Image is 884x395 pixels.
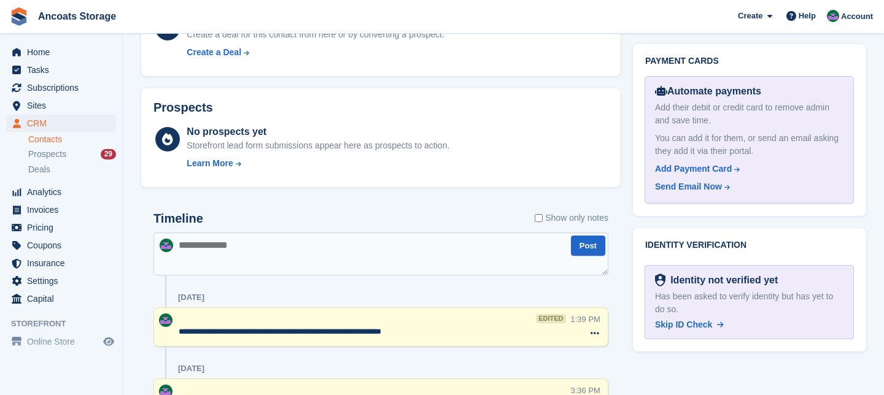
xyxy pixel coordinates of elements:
[153,101,213,115] h2: Prospects
[27,333,101,350] span: Online Store
[655,274,665,287] img: Identity Verification Ready
[536,314,565,323] div: edited
[571,313,600,325] div: 1:39 PM
[655,163,839,175] a: Add Payment Card
[10,7,28,26] img: stora-icon-8386f47178a22dfd0bd8f6a31ec36ba5ce8667c1dd55bd0f319d3a0aa187defe.svg
[645,240,854,250] h2: Identity verification
[655,132,843,158] div: You can add it for them, or send an email asking they add it via their portal.
[6,290,116,307] a: menu
[799,10,816,22] span: Help
[6,44,116,61] a: menu
[655,163,732,175] div: Add Payment Card
[738,10,762,22] span: Create
[6,79,116,96] a: menu
[6,219,116,236] a: menu
[535,212,608,224] label: Show only notes
[655,101,843,127] div: Add their debit or credit card to remove admin and save time.
[101,334,116,349] a: Preview store
[101,149,116,159] div: 29
[27,290,101,307] span: Capital
[6,97,116,114] a: menu
[27,237,101,254] span: Coupons
[655,290,843,316] div: Has been asked to verify identity but has yet to do so.
[655,84,843,99] div: Automate payments
[187,139,449,152] div: Storefront lead form submissions appear here as prospects to action.
[187,157,449,170] a: Learn More
[33,6,121,26] a: Ancoats Storage
[178,293,204,302] div: [DATE]
[27,61,101,79] span: Tasks
[655,180,722,193] div: Send Email Now
[6,255,116,272] a: menu
[6,183,116,201] a: menu
[28,134,116,145] a: Contacts
[655,318,724,331] a: Skip ID Check
[6,115,116,132] a: menu
[28,148,116,161] a: Prospects 29
[655,320,712,329] span: Skip ID Check
[27,115,101,132] span: CRM
[6,237,116,254] a: menu
[27,97,101,114] span: Sites
[535,212,543,224] input: Show only notes
[27,44,101,61] span: Home
[6,201,116,218] a: menu
[27,201,101,218] span: Invoices
[187,28,444,41] div: Create a deal for this contact from here or by converting a prospect.
[187,46,444,59] a: Create a Deal
[6,333,116,350] a: menu
[178,364,204,374] div: [DATE]
[28,163,116,176] a: Deals
[27,79,101,96] span: Subscriptions
[841,10,873,23] span: Account
[153,212,203,226] h2: Timeline
[6,61,116,79] a: menu
[645,56,854,66] h2: Payment cards
[187,157,233,170] div: Learn More
[665,273,778,288] div: Identity not verified yet
[27,272,101,290] span: Settings
[27,183,101,201] span: Analytics
[27,219,101,236] span: Pricing
[187,125,449,139] div: No prospects yet
[6,272,116,290] a: menu
[571,236,605,256] button: Post
[187,46,241,59] div: Create a Deal
[11,318,122,330] span: Storefront
[28,164,50,175] span: Deals
[27,255,101,272] span: Insurance
[28,148,66,160] span: Prospects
